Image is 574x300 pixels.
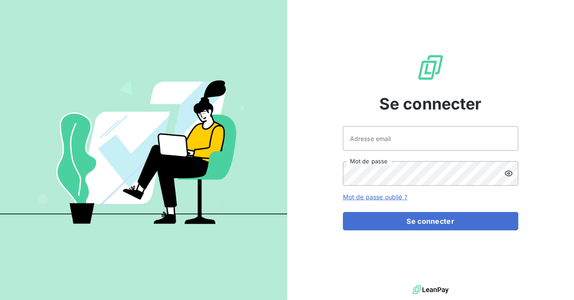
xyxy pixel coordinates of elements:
[343,212,518,230] button: Se connecter
[413,283,449,296] img: logo
[343,193,407,201] a: Mot de passe oublié ?
[417,53,445,81] img: Logo LeanPay
[379,92,482,116] span: Se connecter
[343,126,518,151] input: placeholder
